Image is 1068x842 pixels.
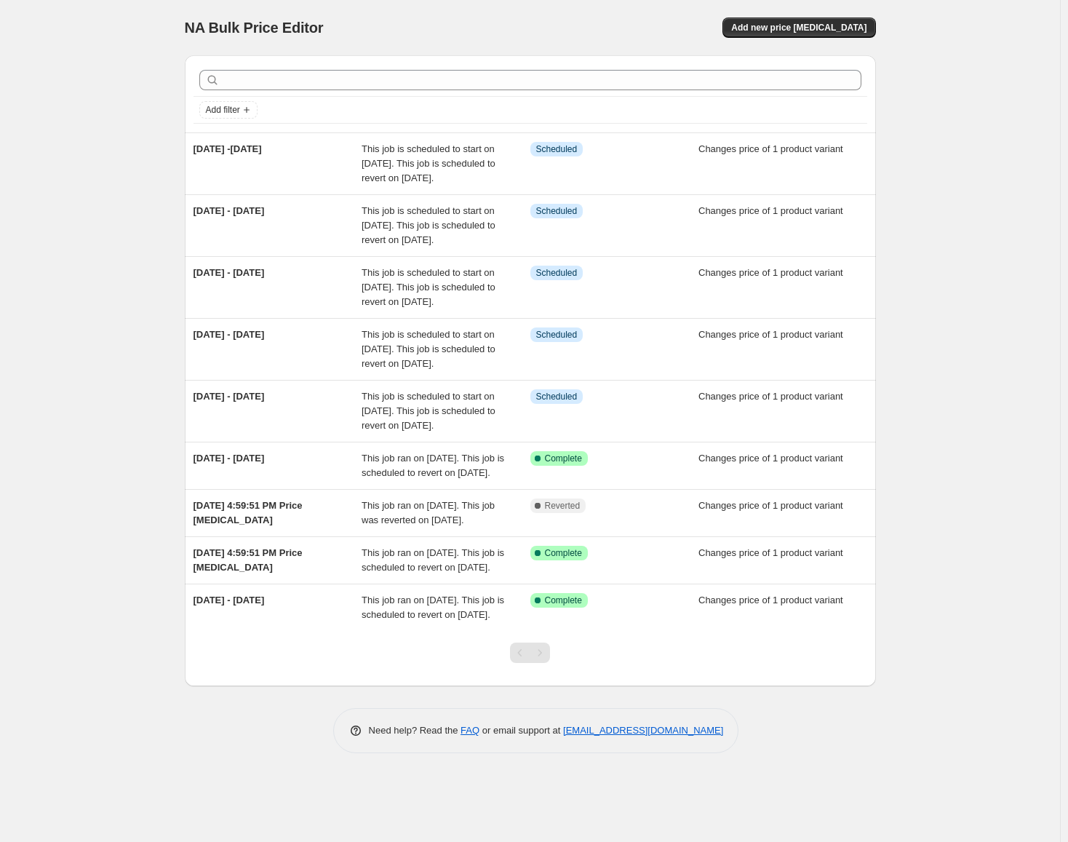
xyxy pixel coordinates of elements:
[536,329,578,341] span: Scheduled
[194,453,265,464] span: [DATE] - [DATE]
[545,500,581,512] span: Reverted
[698,547,843,558] span: Changes price of 1 product variant
[369,725,461,736] span: Need help? Read the
[698,205,843,216] span: Changes price of 1 product variant
[362,500,495,525] span: This job ran on [DATE]. This job was reverted on [DATE].
[698,267,843,278] span: Changes price of 1 product variant
[545,547,582,559] span: Complete
[185,20,324,36] span: NA Bulk Price Editor
[536,143,578,155] span: Scheduled
[194,391,265,402] span: [DATE] - [DATE]
[698,329,843,340] span: Changes price of 1 product variant
[194,267,265,278] span: [DATE] - [DATE]
[194,500,303,525] span: [DATE] 4:59:51 PM Price [MEDICAL_DATA]
[698,595,843,605] span: Changes price of 1 product variant
[536,391,578,402] span: Scheduled
[722,17,875,38] button: Add new price [MEDICAL_DATA]
[545,453,582,464] span: Complete
[731,22,866,33] span: Add new price [MEDICAL_DATA]
[362,205,495,245] span: This job is scheduled to start on [DATE]. This job is scheduled to revert on [DATE].
[698,143,843,154] span: Changes price of 1 product variant
[362,143,495,183] span: This job is scheduled to start on [DATE]. This job is scheduled to revert on [DATE].
[698,453,843,464] span: Changes price of 1 product variant
[536,267,578,279] span: Scheduled
[698,500,843,511] span: Changes price of 1 product variant
[362,547,504,573] span: This job ran on [DATE]. This job is scheduled to revert on [DATE].
[194,205,265,216] span: [DATE] - [DATE]
[536,205,578,217] span: Scheduled
[362,329,495,369] span: This job is scheduled to start on [DATE]. This job is scheduled to revert on [DATE].
[563,725,723,736] a: [EMAIL_ADDRESS][DOMAIN_NAME]
[194,595,265,605] span: [DATE] - [DATE]
[461,725,479,736] a: FAQ
[194,329,265,340] span: [DATE] - [DATE]
[206,104,240,116] span: Add filter
[362,391,495,431] span: This job is scheduled to start on [DATE]. This job is scheduled to revert on [DATE].
[510,643,550,663] nav: Pagination
[545,595,582,606] span: Complete
[698,391,843,402] span: Changes price of 1 product variant
[479,725,563,736] span: or email support at
[194,143,262,154] span: [DATE] -[DATE]
[194,547,303,573] span: [DATE] 4:59:51 PM Price [MEDICAL_DATA]
[199,101,258,119] button: Add filter
[362,595,504,620] span: This job ran on [DATE]. This job is scheduled to revert on [DATE].
[362,453,504,478] span: This job ran on [DATE]. This job is scheduled to revert on [DATE].
[362,267,495,307] span: This job is scheduled to start on [DATE]. This job is scheduled to revert on [DATE].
